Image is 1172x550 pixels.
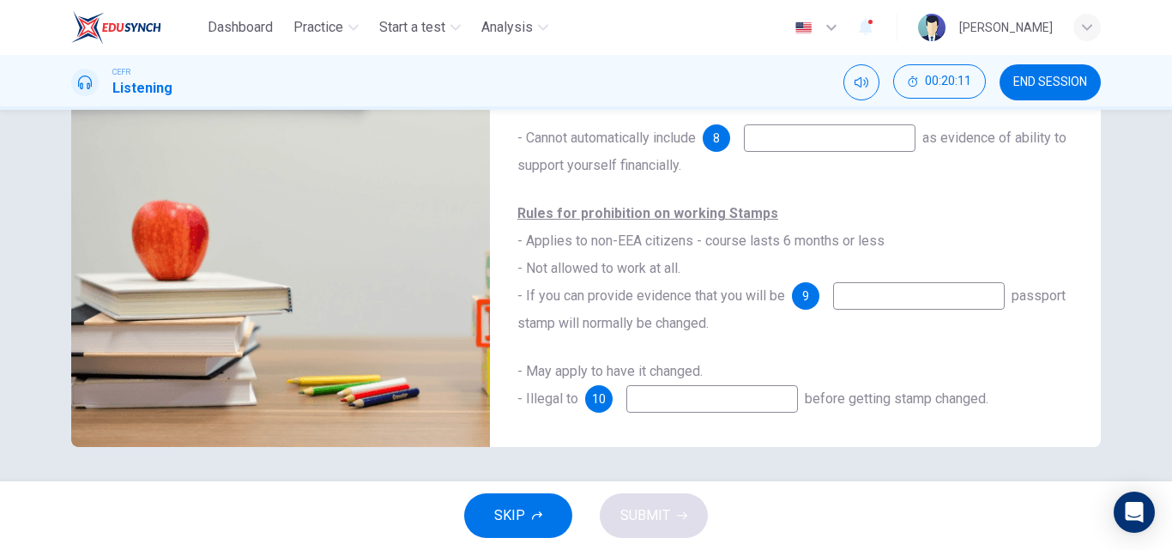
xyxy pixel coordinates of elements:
[959,17,1053,38] div: [PERSON_NAME]
[517,205,885,304] span: - Applies to non-EEA citizens - course lasts 6 months or less - Not allowed to work at all. - If ...
[112,78,172,99] h1: Listening
[1013,76,1087,89] span: END SESSION
[805,390,988,407] span: before getting stamp changed.
[843,64,879,100] div: Mute
[208,17,273,38] span: Dashboard
[1114,492,1155,533] div: Open Intercom Messenger
[592,393,606,405] span: 10
[287,12,365,43] button: Practice
[474,12,555,43] button: Analysis
[112,66,130,78] span: CEFR
[793,21,814,34] img: en
[893,64,986,100] div: Hide
[925,75,971,88] span: 00:20:11
[802,290,809,302] span: 9
[517,130,696,146] span: - Cannot automatically include
[494,504,525,528] span: SKIP
[379,17,445,38] span: Start a test
[71,10,201,45] a: EduSynch logo
[293,17,343,38] span: Practice
[517,205,778,221] u: Rules for prohibition on working Stamps
[201,12,280,43] button: Dashboard
[713,132,720,144] span: 8
[517,363,703,407] span: - May apply to have it changed. - Illegal to
[893,64,986,99] button: 00:20:11
[1000,64,1101,100] button: END SESSION
[71,10,161,45] img: EduSynch logo
[481,17,533,38] span: Analysis
[918,14,945,41] img: Profile picture
[464,493,572,538] button: SKIP
[71,29,490,447] img: International Employment
[372,12,468,43] button: Start a test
